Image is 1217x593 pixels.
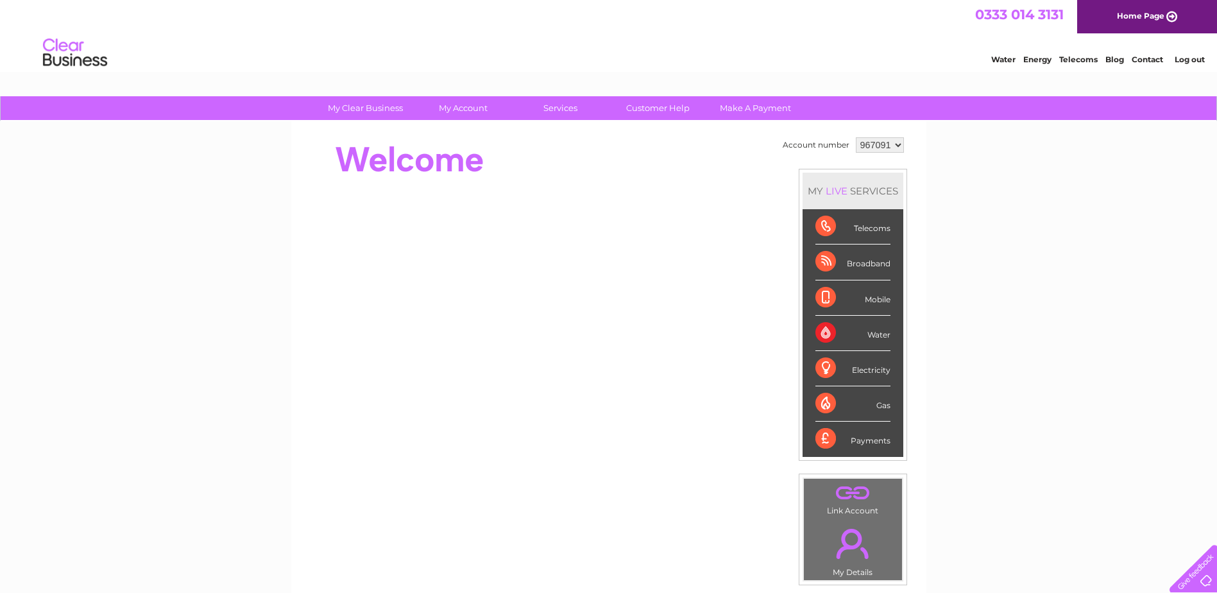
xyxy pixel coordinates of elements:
a: My Account [410,96,516,120]
a: Services [507,96,613,120]
td: Account number [779,134,853,156]
div: Electricity [815,351,890,386]
img: logo.png [42,33,108,73]
div: Payments [815,422,890,456]
div: Telecoms [815,209,890,245]
a: Telecoms [1059,55,1098,64]
a: Water [991,55,1016,64]
td: My Details [803,518,903,581]
div: Gas [815,386,890,422]
a: Energy [1023,55,1051,64]
div: Clear Business is a trading name of Verastar Limited (registered in [GEOGRAPHIC_DATA] No. 3667643... [306,7,912,62]
a: Customer Help [605,96,711,120]
a: . [807,482,899,504]
div: Broadband [815,245,890,280]
a: Make A Payment [702,96,808,120]
a: 0333 014 3131 [975,6,1064,22]
div: Mobile [815,280,890,316]
div: LIVE [823,185,850,197]
a: . [807,521,899,566]
td: Link Account [803,478,903,519]
a: My Clear Business [312,96,418,120]
div: Water [815,316,890,351]
div: MY SERVICES [803,173,903,209]
a: Contact [1132,55,1163,64]
a: Log out [1175,55,1205,64]
a: Blog [1105,55,1124,64]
